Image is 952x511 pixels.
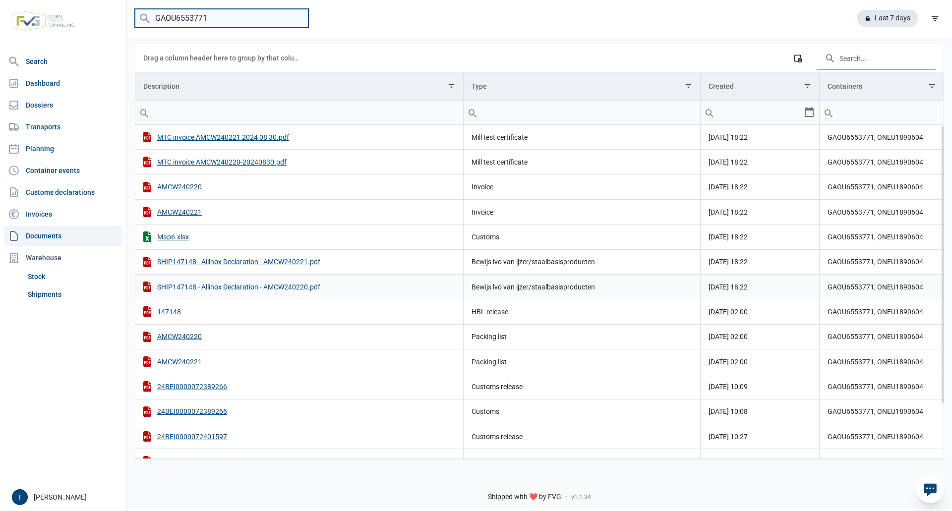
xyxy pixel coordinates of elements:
td: GAOU6553771, ONEU1890604 [820,225,944,249]
td: Column Type [463,72,700,101]
span: Show filter options for column 'Containers' [928,82,936,90]
span: [DATE] 10:08 [709,407,748,415]
div: 147148 [143,306,455,317]
div: Containers [828,82,862,90]
span: v1.1.34 [571,493,591,501]
a: Invoices [4,204,122,224]
td: Customs [463,225,700,249]
a: Search [4,52,122,71]
td: Customs release [463,374,700,399]
div: filter [926,9,944,27]
td: GAOU6553771, ONEU1890604 [820,299,944,324]
div: Select [803,101,815,124]
td: GAOU6553771, ONEU1890604 [820,174,944,199]
div: AMCW240220 [143,332,455,342]
div: 24BEI0000072401597 [143,456,455,466]
td: Invoice [463,199,700,224]
td: Invoice [463,174,700,199]
td: Column Containers [820,72,944,101]
td: GAOU6553771, ONEU1890604 [820,249,944,274]
td: GAOU6553771, ONEU1890604 [820,324,944,349]
td: Column Created [701,72,820,101]
input: Filter cell [464,101,700,124]
td: Mill test certificate [463,150,700,174]
div: 24BEI0000072401597 [143,431,455,442]
td: Filter cell [820,101,944,125]
td: GAOU6553771, ONEU1890604 [820,125,944,150]
span: [DATE] 10:27 [709,457,748,465]
td: Bewijs lvo van ijzer/staalbasisproducten [463,249,700,274]
td: Packing list [463,349,700,374]
span: [DATE] 18:22 [709,158,748,166]
input: Filter cell [701,101,803,124]
span: Shipped with ❤️ by FVG [488,493,561,502]
a: Container events [4,161,122,180]
span: [DATE] 02:00 [709,333,748,341]
td: GAOU6553771, ONEU1890604 [820,399,944,424]
td: GAOU6553771, ONEU1890604 [820,449,944,474]
td: Mill test certificate [463,125,700,150]
td: Customs [463,399,700,424]
span: [DATE] 18:22 [709,208,748,216]
div: MTC invoice AMCW240220-20240830.pdf [143,157,455,167]
span: [DATE] 02:00 [709,308,748,316]
td: HBL release [463,299,700,324]
div: Data grid with 16 rows and 4 columns [135,44,944,459]
img: FVG - Global freight forwarding [8,7,78,35]
input: Filter cell [820,101,944,124]
div: Search box [820,101,837,124]
div: Created [709,82,734,90]
span: [DATE] 10:09 [709,383,748,391]
a: Customs declarations [4,182,122,202]
td: Filter cell [463,101,700,125]
span: - [565,493,567,502]
div: SHIP147148 - Allinox Declaration - AMCW240221.pdf [143,257,455,267]
a: Planning [4,139,122,159]
div: Last 7 days [857,10,918,27]
input: Filter cell [135,101,463,124]
div: Column Chooser [789,49,807,67]
div: AMCW240221 [143,356,455,367]
td: Customs [463,449,700,474]
a: Shipments [24,285,122,303]
div: 24BEI0000072389266 [143,381,455,392]
td: GAOU6553771, ONEU1890604 [820,274,944,299]
div: Drag a column header here to group by that column [143,50,302,66]
td: GAOU6553771, ONEU1890604 [820,150,944,174]
div: Type [472,82,487,90]
div: AMCW240220 [143,182,455,192]
div: SHIP147148 - Allinox Declaration - AMCW240220.pdf [143,282,455,292]
td: Customs release [463,424,700,449]
div: Data grid toolbar [143,44,936,72]
td: Bewijs lvo van ijzer/staalbasisproducten [463,274,700,299]
span: [DATE] 02:00 [709,358,748,366]
div: Description [143,82,179,90]
td: GAOU6553771, ONEU1890604 [820,349,944,374]
span: [DATE] 18:22 [709,233,748,241]
a: Dossiers [4,95,122,115]
td: GAOU6553771, ONEU1890604 [820,424,944,449]
span: Show filter options for column 'Type' [685,82,692,90]
div: Warehouse [4,248,122,268]
span: [DATE] 18:22 [709,283,748,291]
td: Filter cell [701,101,820,125]
div: [PERSON_NAME] [12,489,120,505]
div: Search box [701,101,718,124]
span: [DATE] 18:22 [709,183,748,191]
td: Packing list [463,324,700,349]
a: Dashboard [4,73,122,93]
span: Show filter options for column 'Description' [448,82,455,90]
div: Search box [135,101,153,124]
span: [DATE] 10:27 [709,433,748,441]
button: I [12,489,28,505]
td: GAOU6553771, ONEU1890604 [820,374,944,399]
span: [DATE] 18:22 [709,258,748,266]
div: Map6.xlsx [143,231,455,242]
a: Documents [4,226,122,246]
input: Search in the data grid [817,46,936,70]
td: Column Description [135,72,463,101]
a: Transports [4,117,122,137]
div: AMCW240221 [143,207,455,217]
div: 24BEI0000072389266 [143,406,455,417]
